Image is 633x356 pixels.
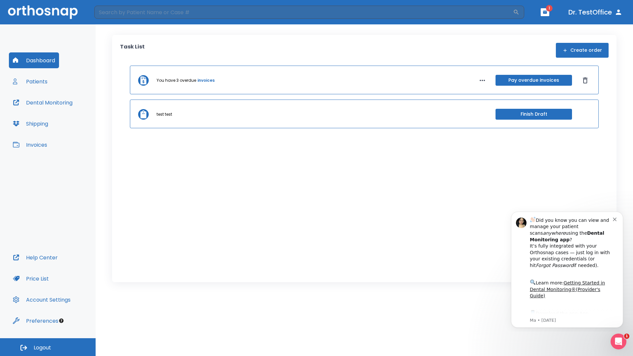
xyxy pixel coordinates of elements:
[566,6,625,18] button: Dr. TestOffice
[9,74,51,89] button: Patients
[9,292,75,308] button: Account Settings
[34,344,51,351] span: Logout
[120,43,145,58] p: Task List
[611,334,626,349] iframe: Intercom live chat
[157,77,196,83] p: You have 3 overdue
[94,6,513,19] input: Search by Patient Name or Case #
[556,43,609,58] button: Create order
[580,75,590,86] button: Dismiss
[501,206,633,332] iframe: Intercom notifications message
[9,271,53,286] button: Price List
[496,109,572,120] button: Finish Draft
[624,334,629,339] span: 1
[197,77,215,83] a: invoices
[9,313,62,329] button: Preferences
[8,5,78,19] img: Orthosnap
[58,318,64,324] div: Tooltip anchor
[9,95,76,110] button: Dental Monitoring
[112,10,117,15] button: Dismiss notification
[9,137,51,153] button: Invoices
[157,111,172,117] p: test test
[546,5,553,12] span: 1
[29,112,112,118] p: Message from Ma, sent 7w ago
[9,52,59,68] button: Dashboard
[9,116,52,132] button: Shipping
[29,105,87,117] a: App Store
[9,250,62,265] button: Help Center
[29,104,112,137] div: Download the app: | ​ Let us know if you need help getting started!
[496,75,572,86] button: Pay overdue invoices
